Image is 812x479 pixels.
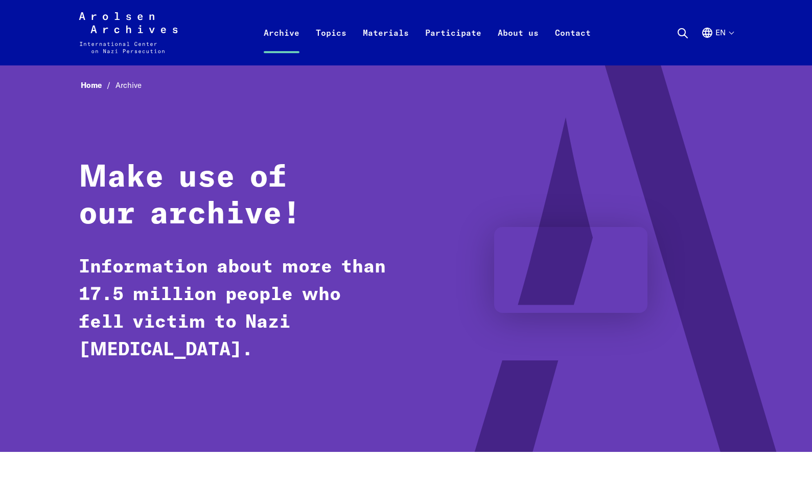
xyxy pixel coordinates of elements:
nav: Primary [256,12,599,53]
h1: Make use of our archive! [79,159,388,233]
a: Contact [547,25,599,65]
nav: Breadcrumb [79,78,733,94]
a: Participate [417,25,490,65]
span: Archive [115,80,142,90]
a: Archive [256,25,308,65]
p: Information about more than 17.5 million people who fell victim to Nazi [MEDICAL_DATA]. [79,254,388,364]
a: Materials [355,25,417,65]
a: Topics [308,25,355,65]
a: About us [490,25,547,65]
button: English, language selection [701,27,733,63]
a: Home [81,80,115,90]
